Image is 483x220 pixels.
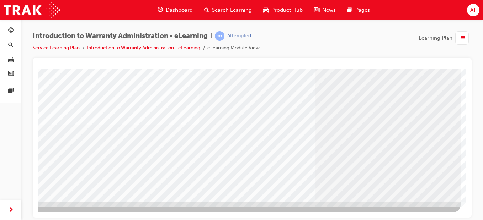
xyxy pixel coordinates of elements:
span: Product Hub [271,6,303,14]
button: Learning Plan [419,31,472,45]
span: search-icon [204,6,209,15]
span: list-icon [460,34,465,43]
span: car-icon [263,6,269,15]
a: Introduction to Warranty Administration - eLearning [87,45,200,51]
a: car-iconProduct Hub [258,3,308,17]
span: guage-icon [158,6,163,15]
a: news-iconNews [308,3,341,17]
span: news-icon [314,6,319,15]
span: search-icon [8,42,13,49]
span: AT [470,6,476,14]
span: News [322,6,336,14]
div: Attempted [227,33,251,39]
img: Trak [4,2,60,18]
a: pages-iconPages [341,3,376,17]
button: AT [467,4,479,16]
span: news-icon [8,71,14,77]
span: Learning Plan [419,34,452,42]
span: Introduction to Warranty Administration - eLearning [33,32,208,40]
span: pages-icon [347,6,352,15]
span: Pages [355,6,370,14]
a: Service Learning Plan [33,45,80,51]
li: eLearning Module View [207,44,260,52]
span: learningRecordVerb_ATTEMPT-icon [215,31,224,41]
span: car-icon [8,56,14,63]
span: guage-icon [8,28,14,34]
span: Dashboard [166,6,193,14]
a: guage-iconDashboard [152,3,198,17]
span: Search Learning [212,6,252,14]
span: next-icon [8,206,14,215]
span: | [211,32,212,40]
span: pages-icon [8,88,14,94]
a: search-iconSearch Learning [198,3,258,17]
